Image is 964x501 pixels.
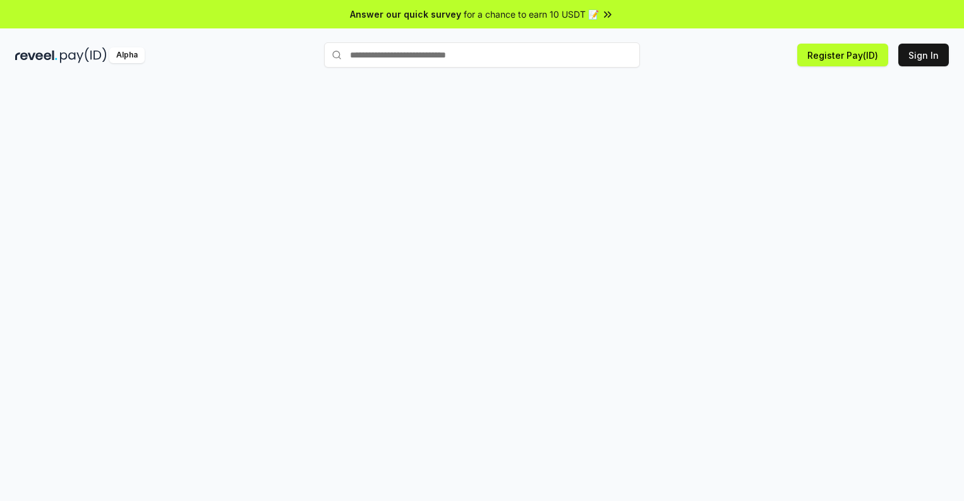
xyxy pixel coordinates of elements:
[15,47,57,63] img: reveel_dark
[898,44,949,66] button: Sign In
[350,8,461,21] span: Answer our quick survey
[60,47,107,63] img: pay_id
[464,8,599,21] span: for a chance to earn 10 USDT 📝
[797,44,888,66] button: Register Pay(ID)
[109,47,145,63] div: Alpha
